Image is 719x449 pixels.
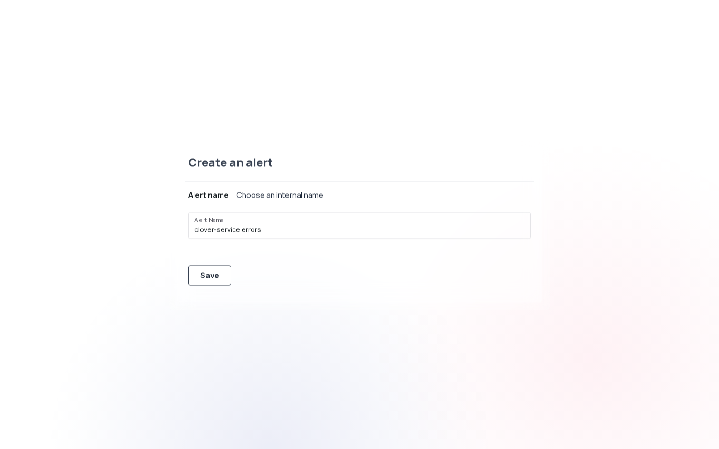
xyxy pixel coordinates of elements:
[185,154,534,182] div: Create an alert
[188,189,229,201] div: Alert name
[194,225,525,234] input: Alert Name
[194,216,228,224] label: Alert Name
[188,182,531,208] button: Alert nameChoose an internal name
[236,189,323,201] div: Choose an internal name
[200,269,219,281] div: Save
[188,265,231,285] button: Save
[188,208,531,261] div: Alert nameChoose an internal name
